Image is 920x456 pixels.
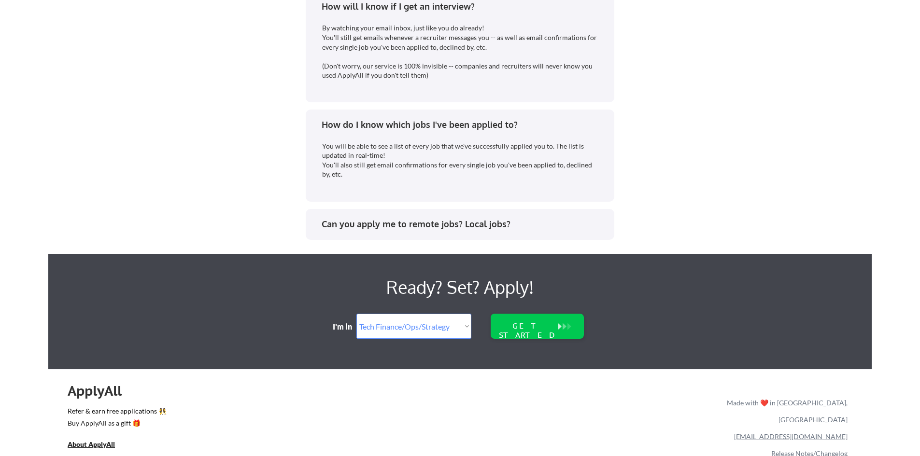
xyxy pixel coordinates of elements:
a: [EMAIL_ADDRESS][DOMAIN_NAME] [734,432,848,441]
div: Buy ApplyAll as a gift 🎁 [68,420,164,427]
div: Ready? Set? Apply! [184,273,736,301]
a: About ApplyAll [68,439,128,451]
div: GET STARTED [497,321,559,340]
div: I'm in [333,321,359,332]
a: Refer & earn free applications 👯‍♀️ [68,408,525,418]
div: Made with ❤️ in [GEOGRAPHIC_DATA], [GEOGRAPHIC_DATA] [723,394,848,428]
a: Buy ApplyAll as a gift 🎁 [68,418,164,430]
u: About ApplyAll [68,440,115,448]
div: How will I know if I get an interview? [322,0,605,13]
div: ApplyAll [68,383,133,399]
div: By watching your email inbox, just like you do already! You'll still get emails whenever a recrui... [322,23,599,80]
div: You will be able to see a list of every job that we've successfully applied you to. The list is u... [322,141,599,179]
div: Can you apply me to remote jobs? Local jobs? [322,218,605,230]
div: How do I know which jobs I've been applied to? [322,119,605,131]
